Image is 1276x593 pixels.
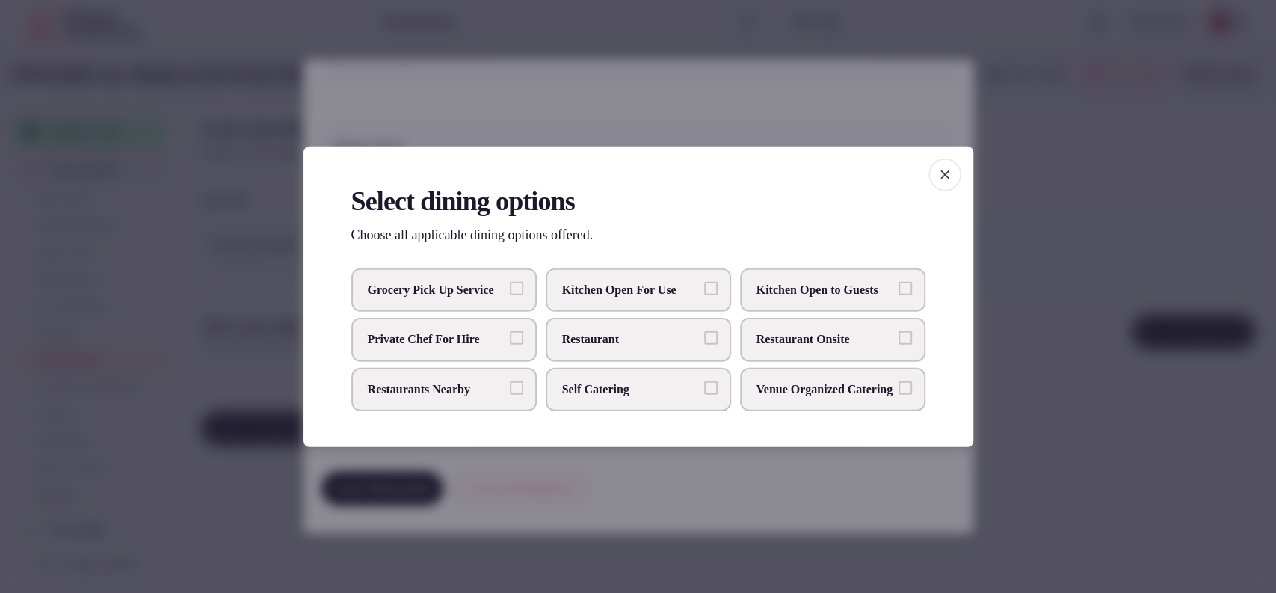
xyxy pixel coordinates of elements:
[899,331,912,345] button: Restaurant Onsite
[562,331,700,348] span: Restaurant
[756,282,894,298] span: Kitchen Open to Guests
[704,282,718,295] button: Kitchen Open For Use
[368,381,505,397] span: Restaurants Nearby
[899,282,912,295] button: Kitchen Open to Guests
[368,331,505,348] span: Private Chef For Hire
[510,282,523,295] button: Grocery Pick Up Service
[562,282,700,298] span: Kitchen Open For Use
[351,182,925,219] h2: Select dining options
[562,381,700,397] span: Self Catering
[756,331,894,348] span: Restaurant Onsite
[756,381,894,397] span: Venue Organized Catering
[351,226,925,245] p: Choose all applicable dining options offered.
[704,331,718,345] button: Restaurant
[368,282,505,298] span: Grocery Pick Up Service
[510,331,523,345] button: Private Chef For Hire
[510,381,523,394] button: Restaurants Nearby
[899,381,912,394] button: Venue Organized Catering
[704,381,718,394] button: Self Catering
